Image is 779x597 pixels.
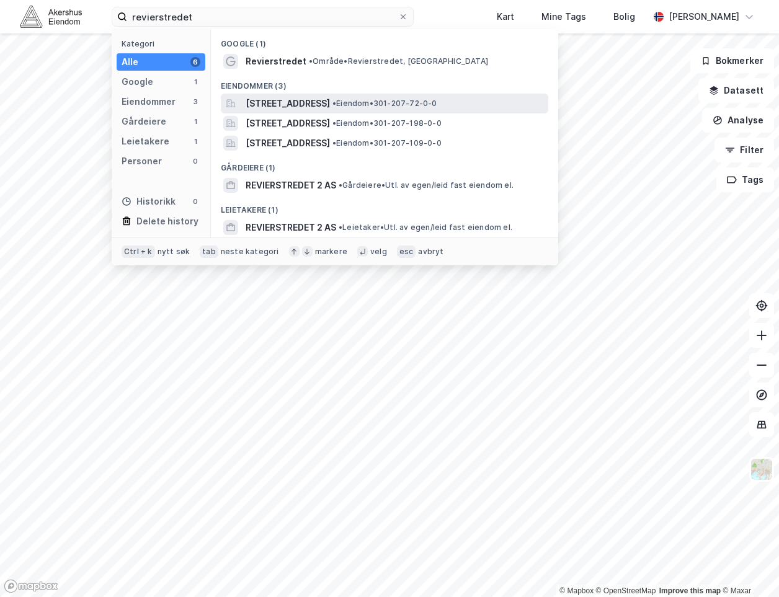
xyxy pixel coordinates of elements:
div: nytt søk [158,247,190,257]
div: 6 [190,57,200,67]
div: Gårdeiere [122,114,166,129]
div: Personer [122,154,162,169]
span: [STREET_ADDRESS] [246,116,330,131]
iframe: Chat Widget [717,537,779,597]
div: Alle [122,55,138,69]
div: markere [315,247,347,257]
div: 0 [190,156,200,166]
span: • [332,99,336,108]
span: Revierstredet [246,54,306,69]
div: Ctrl + k [122,245,155,258]
div: 1 [190,77,200,87]
button: Filter [714,138,774,162]
span: • [339,180,342,190]
img: Z [750,458,773,481]
div: Historikk [122,194,176,209]
a: Mapbox homepage [4,579,58,593]
span: REVIERSTREDET 2 AS [246,220,336,235]
div: [PERSON_NAME] [669,9,739,24]
button: Datasett [698,78,774,103]
div: neste kategori [221,247,279,257]
span: Område • Revierstredet, [GEOGRAPHIC_DATA] [309,56,488,66]
span: • [309,56,313,66]
div: Kategori [122,39,205,48]
div: Bolig [613,9,635,24]
div: Kart [497,9,514,24]
div: 1 [190,117,200,126]
span: • [332,138,336,148]
div: Leietakere (1) [211,195,558,218]
span: REVIERSTREDET 2 AS [246,178,336,193]
span: [STREET_ADDRESS] [246,96,330,111]
span: Eiendom • 301-207-198-0-0 [332,118,442,128]
input: Søk på adresse, matrikkel, gårdeiere, leietakere eller personer [127,7,398,26]
div: Google (1) [211,29,558,51]
span: Eiendom • 301-207-109-0-0 [332,138,442,148]
div: Kontrollprogram for chat [717,537,779,597]
span: • [339,223,342,232]
div: Eiendommer (3) [211,71,558,94]
div: Delete history [136,214,198,229]
div: Leietakere [122,134,169,149]
span: Gårdeiere • Utl. av egen/leid fast eiendom el. [339,180,514,190]
div: 0 [190,197,200,206]
div: esc [397,245,416,258]
a: OpenStreetMap [596,586,656,595]
div: avbryt [418,247,443,257]
div: Mine Tags [541,9,586,24]
div: Gårdeiere (1) [211,153,558,175]
span: Leietaker • Utl. av egen/leid fast eiendom el. [339,223,512,232]
span: Eiendom • 301-207-72-0-0 [332,99,437,108]
img: akershus-eiendom-logo.9091f326c980b4bce74ccdd9f866810c.svg [20,6,82,27]
a: Improve this map [659,586,721,595]
span: [STREET_ADDRESS] [246,136,330,151]
div: 1 [190,136,200,146]
div: velg [370,247,387,257]
button: Analyse [702,108,774,133]
button: Bokmerker [690,48,774,73]
a: Mapbox [559,586,594,595]
div: tab [200,245,218,258]
div: 3 [190,97,200,107]
button: Tags [716,167,774,192]
div: Google [122,74,153,89]
div: Eiendommer [122,94,176,109]
span: • [332,118,336,128]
